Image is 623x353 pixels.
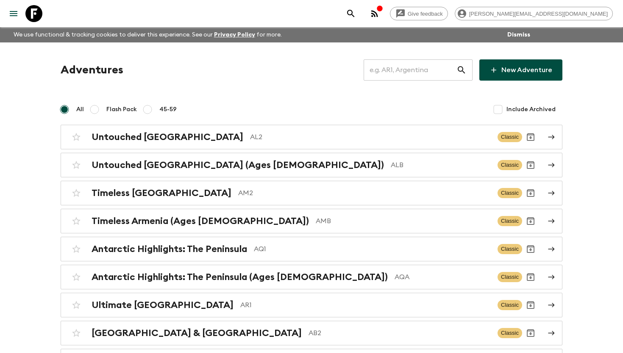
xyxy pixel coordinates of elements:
button: Archive [522,213,539,230]
span: Classic [498,132,522,142]
span: Flash Pack [106,105,137,114]
span: [PERSON_NAME][EMAIL_ADDRESS][DOMAIN_NAME] [464,11,612,17]
p: AMB [316,216,491,226]
span: Classic [498,272,522,282]
span: Classic [498,300,522,310]
a: [GEOGRAPHIC_DATA] & [GEOGRAPHIC_DATA]AB2ClassicArchive [61,321,562,345]
a: Give feedback [390,7,448,20]
h2: Antarctic Highlights: The Peninsula [92,244,247,255]
h2: Antarctic Highlights: The Peninsula (Ages [DEMOGRAPHIC_DATA]) [92,272,388,283]
span: All [76,105,84,114]
h2: Untouched [GEOGRAPHIC_DATA] (Ages [DEMOGRAPHIC_DATA]) [92,160,384,171]
button: Archive [522,157,539,174]
p: AM2 [238,188,491,198]
h1: Adventures [61,62,123,78]
a: Untouched [GEOGRAPHIC_DATA] (Ages [DEMOGRAPHIC_DATA])ALBClassicArchive [61,153,562,177]
span: Classic [498,160,522,170]
a: Ultimate [GEOGRAPHIC_DATA]AR1ClassicArchive [61,293,562,317]
a: Privacy Policy [214,32,255,38]
a: Antarctic Highlights: The PeninsulaAQ1ClassicArchive [61,237,562,261]
button: Archive [522,241,539,258]
p: AR1 [240,300,491,310]
a: Timeless [GEOGRAPHIC_DATA]AM2ClassicArchive [61,181,562,205]
h2: Timeless [GEOGRAPHIC_DATA] [92,188,231,199]
input: e.g. AR1, Argentina [364,58,456,82]
a: Untouched [GEOGRAPHIC_DATA]AL2ClassicArchive [61,125,562,149]
span: 45-59 [159,105,177,114]
span: Include Archived [506,105,556,114]
p: AL2 [250,132,491,142]
span: Classic [498,244,522,254]
button: Archive [522,325,539,342]
button: Archive [522,297,539,314]
p: AQ1 [254,244,491,254]
button: Archive [522,185,539,202]
div: [PERSON_NAME][EMAIL_ADDRESS][DOMAIN_NAME] [455,7,613,20]
a: Timeless Armenia (Ages [DEMOGRAPHIC_DATA])AMBClassicArchive [61,209,562,233]
span: Give feedback [403,11,448,17]
h2: [GEOGRAPHIC_DATA] & [GEOGRAPHIC_DATA] [92,328,302,339]
a: New Adventure [479,59,562,81]
button: search adventures [342,5,359,22]
button: Archive [522,269,539,286]
p: ALB [391,160,491,170]
p: We use functional & tracking cookies to deliver this experience. See our for more. [10,27,285,42]
button: menu [5,5,22,22]
span: Classic [498,328,522,338]
span: Classic [498,188,522,198]
p: AQA [395,272,491,282]
p: AB2 [309,328,491,338]
h2: Timeless Armenia (Ages [DEMOGRAPHIC_DATA]) [92,216,309,227]
span: Classic [498,216,522,226]
h2: Ultimate [GEOGRAPHIC_DATA] [92,300,234,311]
h2: Untouched [GEOGRAPHIC_DATA] [92,132,243,143]
button: Dismiss [505,29,532,41]
a: Antarctic Highlights: The Peninsula (Ages [DEMOGRAPHIC_DATA])AQAClassicArchive [61,265,562,289]
button: Archive [522,129,539,146]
